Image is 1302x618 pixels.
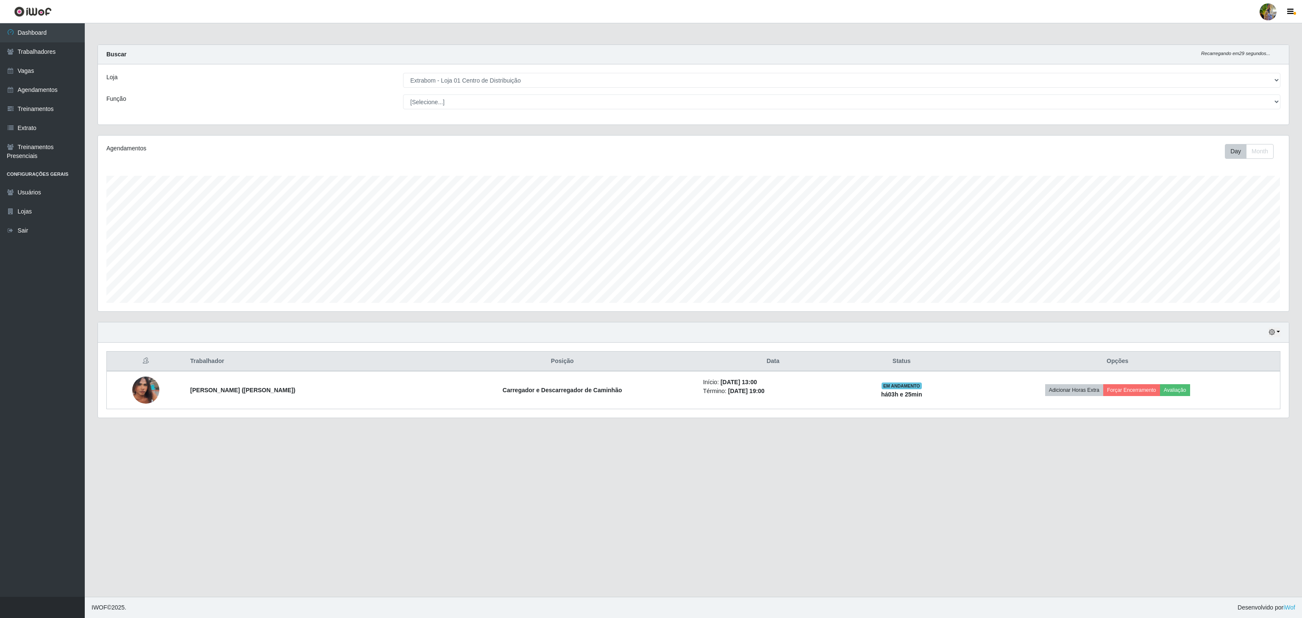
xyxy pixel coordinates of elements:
[14,6,52,17] img: CoreUI Logo
[882,382,922,389] span: EM ANDAMENTO
[698,352,848,371] th: Data
[1045,384,1103,396] button: Adicionar Horas Extra
[703,378,843,387] li: Início:
[1246,144,1274,159] button: Month
[1103,384,1160,396] button: Forçar Encerramento
[1238,603,1295,612] span: Desenvolvido por
[106,73,117,82] label: Loja
[106,144,588,153] div: Agendamentos
[1225,144,1274,159] div: First group
[1160,384,1190,396] button: Avaliação
[106,94,126,103] label: Função
[703,387,843,396] li: Término:
[106,51,126,58] strong: Buscar
[503,387,622,394] strong: Carregador e Descarregador de Caminhão
[955,352,1280,371] th: Opções
[190,387,295,394] strong: [PERSON_NAME] ([PERSON_NAME])
[1225,144,1280,159] div: Toolbar with button groups
[92,603,126,612] span: © 2025 .
[1201,51,1270,56] i: Recarregando em 29 segundos...
[881,391,922,398] strong: há 03 h e 25 min
[848,352,955,371] th: Status
[1283,604,1295,611] a: iWof
[427,352,698,371] th: Posição
[728,388,765,394] time: [DATE] 19:00
[92,604,107,611] span: IWOF
[1225,144,1246,159] button: Day
[721,379,757,385] time: [DATE] 13:00
[185,352,427,371] th: Trabalhador
[132,368,159,413] img: 1755969179481.jpeg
